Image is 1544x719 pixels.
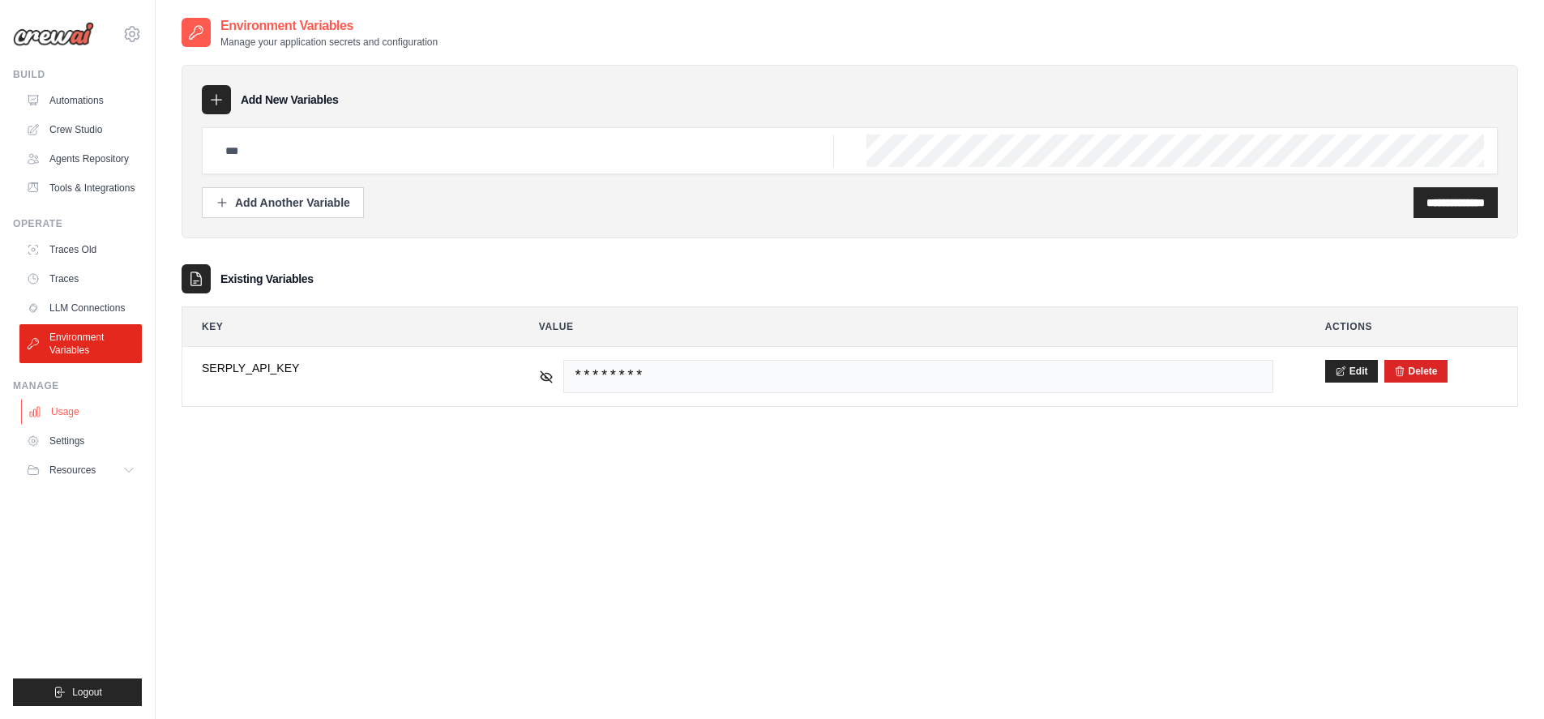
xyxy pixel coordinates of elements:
div: Manage [13,379,142,392]
img: Logo [13,22,94,46]
a: Crew Studio [19,117,142,143]
a: Traces [19,266,142,292]
a: Environment Variables [19,324,142,363]
a: LLM Connections [19,295,142,321]
a: Traces Old [19,237,142,263]
div: Build [13,68,142,81]
a: Agents Repository [19,146,142,172]
div: Add Another Variable [216,195,350,211]
span: Logout [72,686,102,699]
a: Tools & Integrations [19,175,142,201]
a: Automations [19,88,142,113]
h2: Environment Variables [220,16,438,36]
a: Settings [19,428,142,454]
th: Value [520,307,1293,346]
span: Resources [49,464,96,477]
p: Manage your application secrets and configuration [220,36,438,49]
a: Usage [21,399,143,425]
button: Add Another Variable [202,187,364,218]
th: Actions [1306,307,1517,346]
div: Operate [13,217,142,230]
button: Resources [19,457,142,483]
h3: Add New Variables [241,92,339,108]
h3: Existing Variables [220,271,314,287]
button: Delete [1394,365,1438,378]
button: Logout [13,678,142,706]
button: Edit [1325,360,1378,383]
span: SERPLY_API_KEY [202,360,487,376]
th: Key [182,307,507,346]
